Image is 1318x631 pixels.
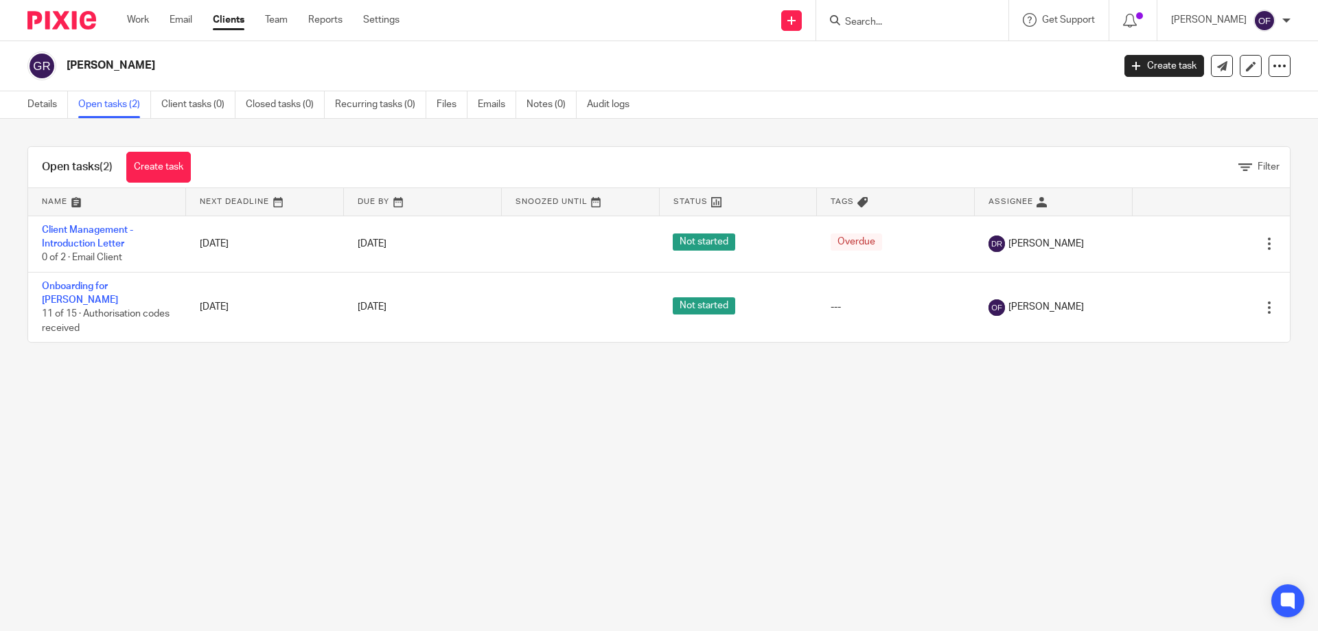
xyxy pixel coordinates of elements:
[1008,300,1084,314] span: [PERSON_NAME]
[42,282,118,305] a: Onboarding for [PERSON_NAME]
[213,13,244,27] a: Clients
[186,216,344,272] td: [DATE]
[1008,237,1084,251] span: [PERSON_NAME]
[673,297,735,314] span: Not started
[988,236,1005,252] img: svg%3E
[527,91,577,118] a: Notes (0)
[831,198,854,205] span: Tags
[265,13,288,27] a: Team
[437,91,467,118] a: Files
[308,13,343,27] a: Reports
[27,91,68,118] a: Details
[78,91,151,118] a: Open tasks (2)
[127,13,149,27] a: Work
[516,198,588,205] span: Snoozed Until
[42,310,170,334] span: 11 of 15 · Authorisation codes received
[673,233,735,251] span: Not started
[335,91,426,118] a: Recurring tasks (0)
[478,91,516,118] a: Emails
[246,91,325,118] a: Closed tasks (0)
[67,58,897,73] h2: [PERSON_NAME]
[1258,162,1280,172] span: Filter
[988,299,1005,316] img: svg%3E
[1124,55,1204,77] a: Create task
[673,198,708,205] span: Status
[186,272,344,342] td: [DATE]
[27,51,56,80] img: svg%3E
[363,13,400,27] a: Settings
[358,239,386,249] span: [DATE]
[161,91,235,118] a: Client tasks (0)
[1253,10,1275,32] img: svg%3E
[42,253,122,262] span: 0 of 2 · Email Client
[42,160,113,174] h1: Open tasks
[844,16,967,29] input: Search
[170,13,192,27] a: Email
[42,225,133,249] a: Client Management - Introduction Letter
[358,303,386,312] span: [DATE]
[587,91,640,118] a: Audit logs
[27,11,96,30] img: Pixie
[126,152,191,183] a: Create task
[1042,15,1095,25] span: Get Support
[831,233,882,251] span: Overdue
[100,161,113,172] span: (2)
[1171,13,1247,27] p: [PERSON_NAME]
[831,300,961,314] div: ---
